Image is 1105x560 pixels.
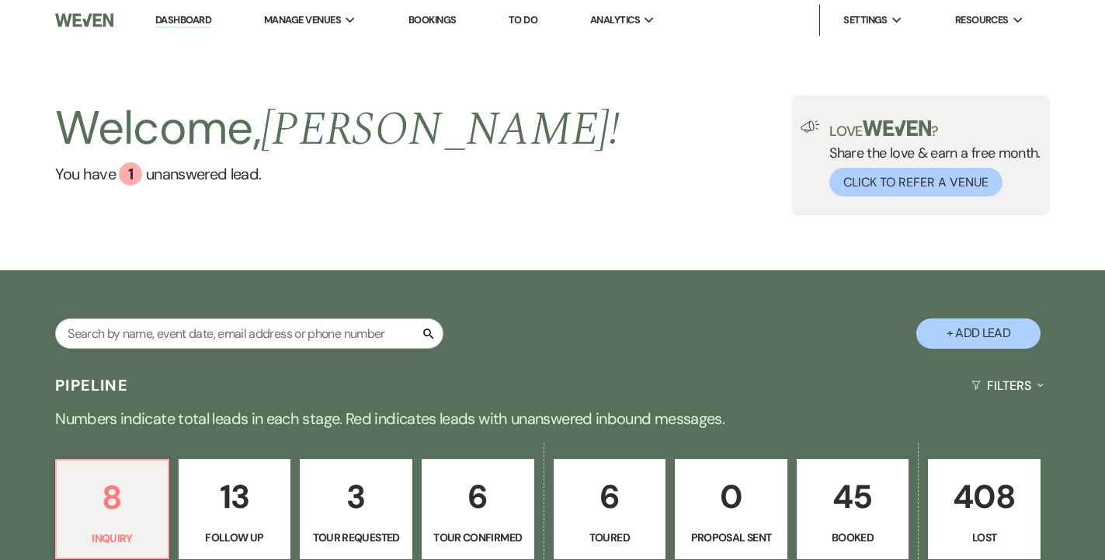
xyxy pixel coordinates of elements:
p: 408 [938,471,1030,523]
input: Search by name, event date, email address or phone number [55,318,443,349]
p: 3 [310,471,402,523]
a: 45Booked [797,459,909,560]
a: Dashboard [155,13,211,28]
button: Filters [965,365,1050,406]
p: Tour Requested [310,529,402,546]
p: Inquiry [66,530,158,547]
p: Follow Up [189,529,281,546]
a: 0Proposal Sent [675,459,787,560]
a: 3Tour Requested [300,459,412,560]
span: Settings [843,12,888,28]
span: Analytics [590,12,640,28]
button: + Add Lead [916,318,1041,349]
h3: Pipeline [55,374,128,396]
a: You have 1 unanswered lead. [55,162,620,186]
img: Weven Logo [55,4,113,37]
p: Toured [564,529,656,546]
p: 8 [66,471,158,523]
p: Tour Confirmed [432,529,524,546]
p: 0 [685,471,777,523]
span: [PERSON_NAME] ! [261,94,620,165]
p: Booked [807,529,899,546]
h2: Welcome, [55,96,620,162]
p: 45 [807,471,899,523]
div: Share the love & earn a free month. [820,120,1041,197]
a: 8Inquiry [55,459,169,560]
p: 6 [564,471,656,523]
img: loud-speaker-illustration.svg [801,120,820,133]
a: To Do [509,13,537,26]
p: Love ? [829,120,1041,138]
button: Click to Refer a Venue [829,168,1002,197]
a: Bookings [408,13,457,26]
p: 6 [432,471,524,523]
span: Resources [955,12,1009,28]
div: 1 [119,162,142,186]
a: 6Tour Confirmed [422,459,534,560]
p: 13 [189,471,281,523]
img: weven-logo-green.svg [863,120,932,136]
a: 6Toured [554,459,666,560]
p: Lost [938,529,1030,546]
p: Proposal Sent [685,529,777,546]
a: 408Lost [928,459,1041,560]
span: Manage Venues [264,12,341,28]
a: 13Follow Up [179,459,291,560]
